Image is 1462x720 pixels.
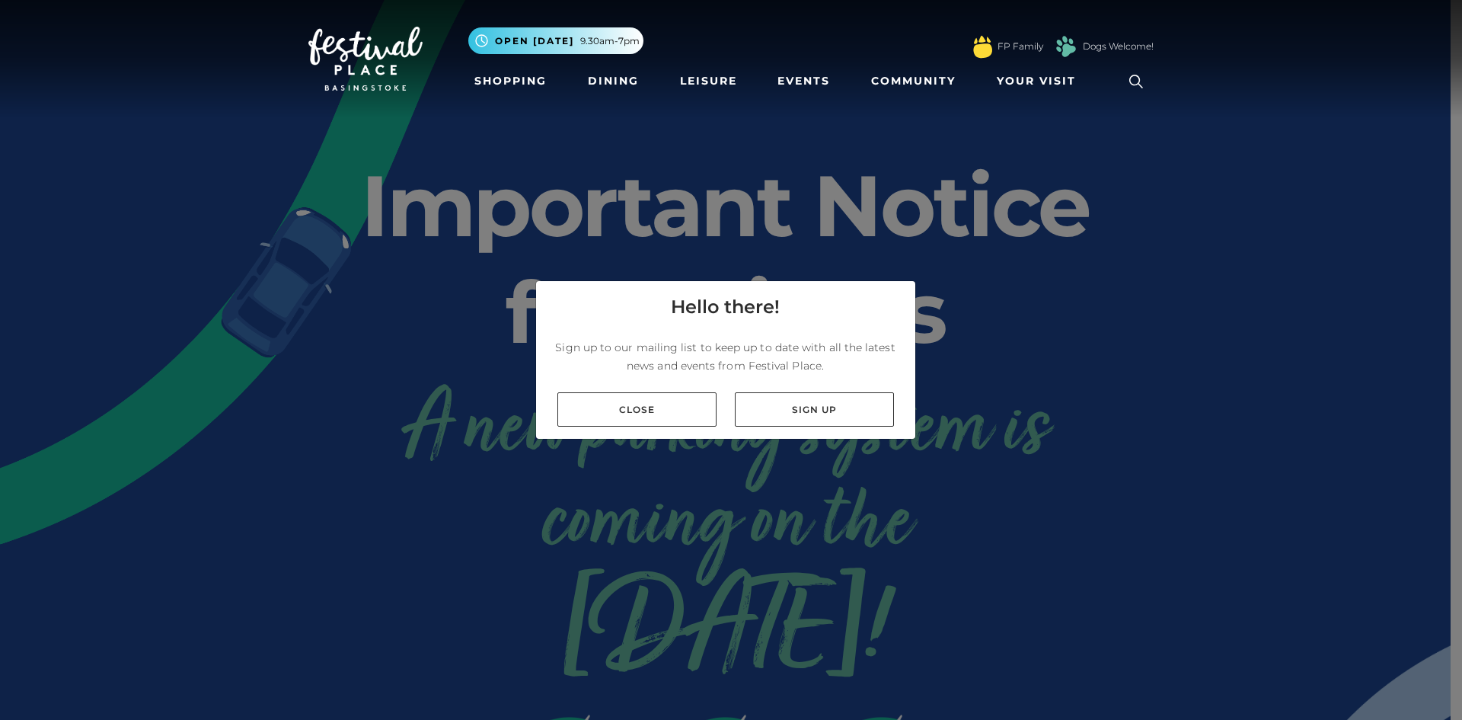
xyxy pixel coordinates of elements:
a: Close [557,392,717,427]
a: Shopping [468,67,553,95]
a: Events [771,67,836,95]
a: Leisure [674,67,743,95]
span: 9.30am-7pm [580,34,640,48]
a: Community [865,67,962,95]
a: Your Visit [991,67,1090,95]
h4: Hello there! [671,293,780,321]
a: Sign up [735,392,894,427]
a: FP Family [998,40,1043,53]
a: Dogs Welcome! [1083,40,1154,53]
button: Open [DATE] 9.30am-7pm [468,27,643,54]
span: Your Visit [997,73,1076,89]
p: Sign up to our mailing list to keep up to date with all the latest news and events from Festival ... [548,338,903,375]
img: Festival Place Logo [308,27,423,91]
a: Dining [582,67,645,95]
span: Open [DATE] [495,34,574,48]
